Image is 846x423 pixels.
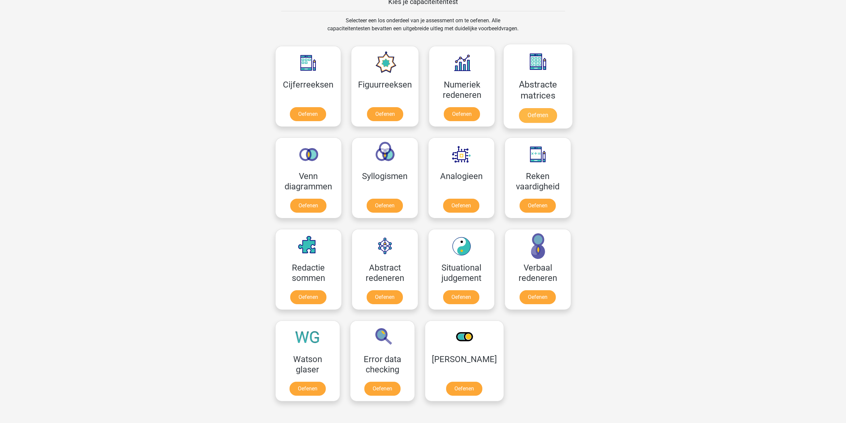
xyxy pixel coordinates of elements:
a: Oefenen [290,199,326,213]
a: Oefenen [443,290,479,304]
a: Oefenen [443,199,479,213]
a: Oefenen [367,199,403,213]
a: Oefenen [444,107,480,121]
div: Selecteer een los onderdeel van je assessment om te oefenen. Alle capaciteitentesten bevatten een... [321,17,525,41]
a: Oefenen [520,199,556,213]
a: Oefenen [446,382,482,396]
a: Oefenen [367,107,403,121]
a: Oefenen [520,290,556,304]
a: Oefenen [290,382,326,396]
a: Oefenen [367,290,403,304]
a: Oefenen [364,382,401,396]
a: Oefenen [290,290,326,304]
a: Oefenen [290,107,326,121]
a: Oefenen [519,108,557,123]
